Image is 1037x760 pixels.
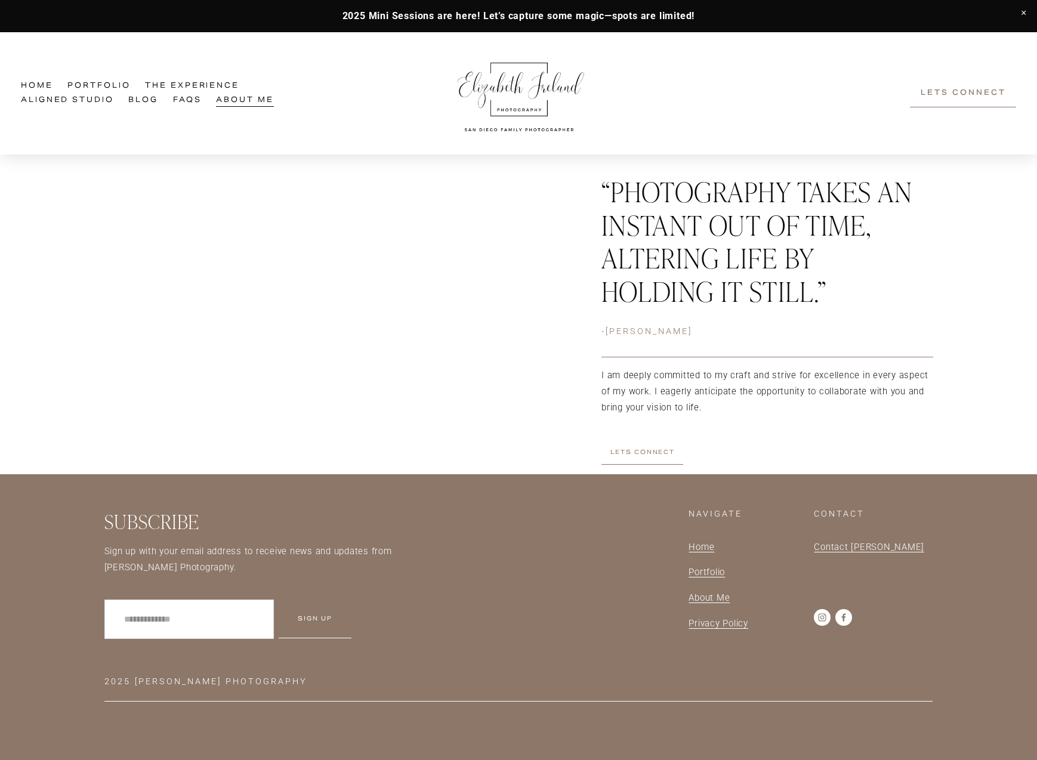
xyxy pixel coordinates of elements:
p: Sign up with your email address to receive news and updates from [PERSON_NAME] Photography. [104,543,432,576]
img: Elizabeth Ireland Photography San Diego Family Photographer [451,51,588,136]
span: The Experience [145,80,239,92]
a: Portfolio [67,79,131,94]
h4: 2025 [PERSON_NAME] Photography [104,676,599,688]
a: Lets connect [601,441,683,465]
h4: -[PERSON_NAME] [601,326,933,338]
a: Instagram [814,609,831,626]
h4: NavigatE [689,509,807,520]
a: Home [21,79,53,94]
a: Privacy Policy [689,616,748,632]
button: Sign Up [279,600,351,639]
a: Blog [128,94,158,108]
a: Portfolio [689,564,725,580]
a: Facebook [835,609,852,626]
a: About Me [216,94,274,108]
a: Home [689,539,714,555]
p: I am deeply committed to my craft and strive for excellence in every aspect of my work. I eagerly... [601,367,933,416]
a: Lets Connect [910,79,1016,107]
a: Contact [PERSON_NAME] [814,539,924,555]
h4: Contact [814,509,933,520]
a: folder dropdown [145,79,239,94]
h2: “Photography takes an instant out of time, altering life by holding it still.” [601,175,933,307]
h2: Subscribe [104,509,432,534]
a: FAQs [173,94,202,108]
span: Portfolio [689,567,725,577]
a: About Me [689,590,730,606]
a: Aligned Studio [21,94,114,108]
span: Sign Up [298,613,332,625]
